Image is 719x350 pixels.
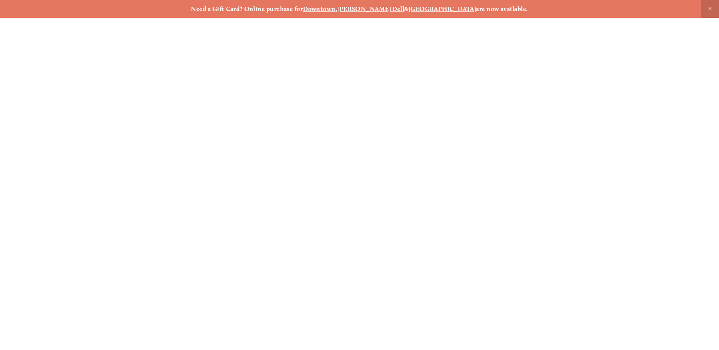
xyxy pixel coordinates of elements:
a: [PERSON_NAME] Dell [337,5,404,13]
strong: & [404,5,408,13]
strong: are now available. [476,5,528,13]
strong: , [336,5,337,13]
strong: Need a Gift Card? Online purchase for [191,5,303,13]
a: [GEOGRAPHIC_DATA] [409,5,476,13]
a: Downtown [303,5,336,13]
